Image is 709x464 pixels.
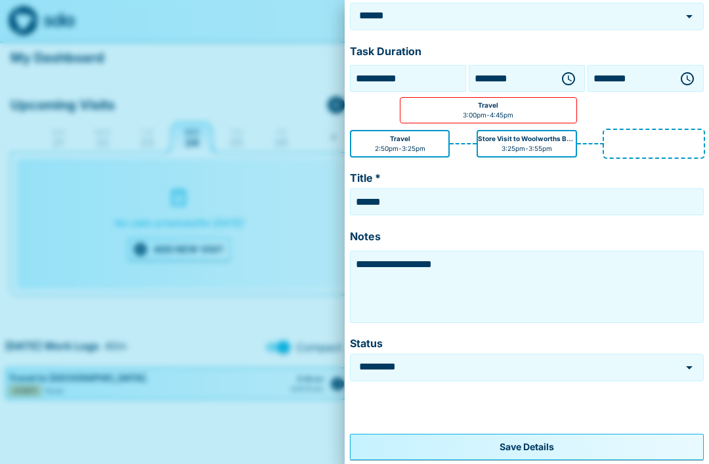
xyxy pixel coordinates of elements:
[472,68,550,89] input: Choose time, selected time is 3:00 PM
[350,171,704,186] label: Title
[591,68,669,89] input: Choose time, selected time is 4:45 PM
[350,434,704,460] button: Save Details
[463,110,513,120] p: 3:00pm - 4:45pm
[353,68,463,89] input: Choose date, selected date is 17 Sep 2025
[478,134,575,144] p: Store Visit to Woolworths Benalla
[390,134,410,144] p: Travel
[680,7,698,26] button: Open
[350,336,704,351] label: Status
[502,144,552,154] p: 3:25pm - 3:55pm
[350,43,704,60] p: Task Duration
[350,228,704,245] p: Notes
[478,100,498,110] p: Travel
[680,358,698,377] button: Open
[375,144,425,154] p: 2:50pm - 3:25pm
